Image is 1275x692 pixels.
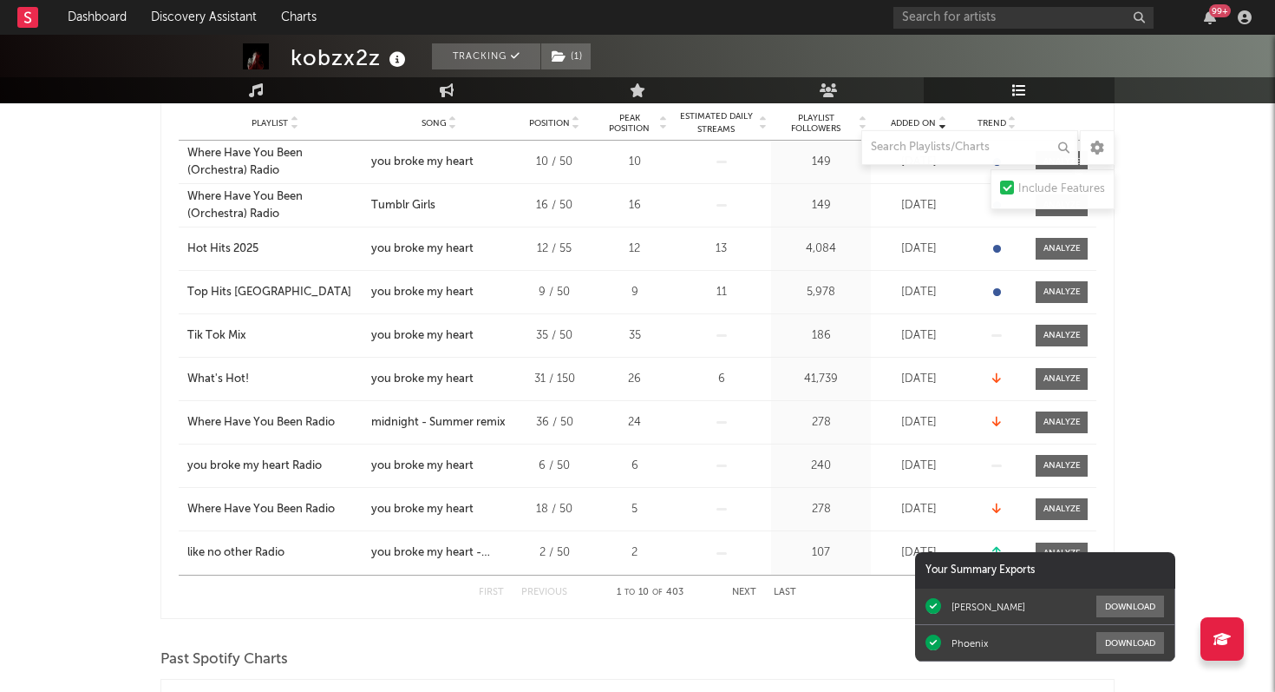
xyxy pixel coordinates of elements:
[775,458,866,475] div: 240
[371,414,506,432] div: midnight - Summer remix
[187,501,335,518] div: Where Have You Been Radio
[861,130,1078,165] input: Search Playlists/Charts
[187,371,363,388] a: What's Hot!
[775,154,866,171] div: 149
[371,458,474,475] div: you broke my heart
[602,414,667,432] div: 24
[602,501,667,518] div: 5
[187,458,322,475] div: you broke my heart Radio
[1096,596,1164,617] button: Download
[624,589,635,596] span: to
[515,284,593,301] div: 9 / 50
[1018,179,1105,200] div: Include Features
[775,327,866,345] div: 186
[540,43,592,69] span: ( 1 )
[515,197,593,214] div: 16 / 50
[875,241,962,258] div: [DATE]
[775,414,866,432] div: 278
[371,327,474,345] div: you broke my heart
[875,544,962,562] div: [DATE]
[652,589,663,596] span: of
[732,588,756,597] button: Next
[187,371,249,388] div: What's Hot!
[676,371,767,388] div: 6
[775,501,866,518] div: 278
[602,544,667,562] div: 2
[479,588,504,597] button: First
[371,284,474,301] div: you broke my heart
[875,197,962,214] div: [DATE]
[252,118,288,129] span: Playlist
[602,327,667,345] div: 35
[893,7,1154,29] input: Search for artists
[875,371,962,388] div: [DATE]
[371,241,474,258] div: you broke my heart
[371,371,474,388] div: you broke my heart
[187,458,363,475] a: you broke my heart Radio
[775,544,866,562] div: 107
[371,544,507,562] div: you broke my heart - instrumental
[775,284,866,301] div: 5,978
[432,43,540,69] button: Tracking
[775,371,866,388] div: 41,739
[371,197,435,214] div: Tumblr Girls
[875,284,962,301] div: [DATE]
[602,583,697,603] div: 1 10 403
[187,414,363,432] a: Where Have You Been Radio
[602,241,667,258] div: 12
[602,284,667,301] div: 9
[541,43,591,69] button: (1)
[602,371,667,388] div: 26
[187,414,335,432] div: Where Have You Been Radio
[515,154,593,171] div: 10 / 50
[1209,4,1231,17] div: 99 +
[187,501,363,518] a: Where Have You Been Radio
[676,241,767,258] div: 13
[291,43,410,72] div: kobzx2z
[515,327,593,345] div: 35 / 50
[775,113,856,134] span: Playlist Followers
[775,241,866,258] div: 4,084
[1204,10,1216,24] button: 99+
[515,544,593,562] div: 2 / 50
[515,501,593,518] div: 18 / 50
[774,588,796,597] button: Last
[187,544,284,562] div: like no other Radio
[422,118,447,129] span: Song
[602,113,657,134] span: Peak Position
[187,284,363,301] a: Top Hits [GEOGRAPHIC_DATA]
[915,552,1175,589] div: Your Summary Exports
[875,327,962,345] div: [DATE]
[187,241,258,258] div: Hot Hits 2025
[775,197,866,214] div: 149
[891,118,936,129] span: Added On
[187,241,363,258] a: Hot Hits 2025
[875,458,962,475] div: [DATE]
[515,414,593,432] div: 36 / 50
[371,501,474,518] div: you broke my heart
[676,284,767,301] div: 11
[515,371,593,388] div: 31 / 150
[187,284,351,301] div: Top Hits [GEOGRAPHIC_DATA]
[371,154,474,171] div: you broke my heart
[187,188,363,222] a: Where Have You Been (Orchestra) Radio
[875,501,962,518] div: [DATE]
[529,118,570,129] span: Position
[951,637,988,649] div: Phoenix
[187,145,363,179] a: Where Have You Been (Orchestra) Radio
[187,327,246,345] div: Tik Tok Mix
[676,110,756,136] span: Estimated Daily Streams
[187,327,363,345] a: Tik Tok Mix
[977,118,1006,129] span: Trend
[875,414,962,432] div: [DATE]
[515,458,593,475] div: 6 / 50
[521,588,567,597] button: Previous
[602,197,667,214] div: 16
[187,544,363,562] a: like no other Radio
[515,241,593,258] div: 12 / 55
[1096,632,1164,654] button: Download
[160,649,288,670] span: Past Spotify Charts
[602,154,667,171] div: 10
